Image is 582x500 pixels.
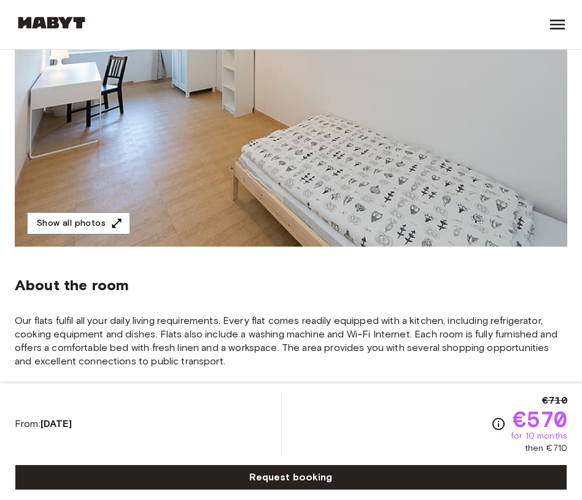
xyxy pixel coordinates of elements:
[15,417,72,431] span: From:
[511,430,567,442] span: for 10 months
[27,212,130,235] button: Show all photos
[15,17,88,29] img: Habyt
[15,464,567,490] a: Request booking
[542,393,567,408] span: €710
[41,418,72,429] b: [DATE]
[513,408,567,430] span: €570
[491,417,506,431] svg: Check cost overview for full price breakdown. Please note that discounts apply to new joiners onl...
[15,314,567,368] span: Our flats fulfil all your daily living requirements. Every flat comes readily equipped with a kit...
[15,276,567,294] span: About the room
[525,442,567,455] span: then €710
